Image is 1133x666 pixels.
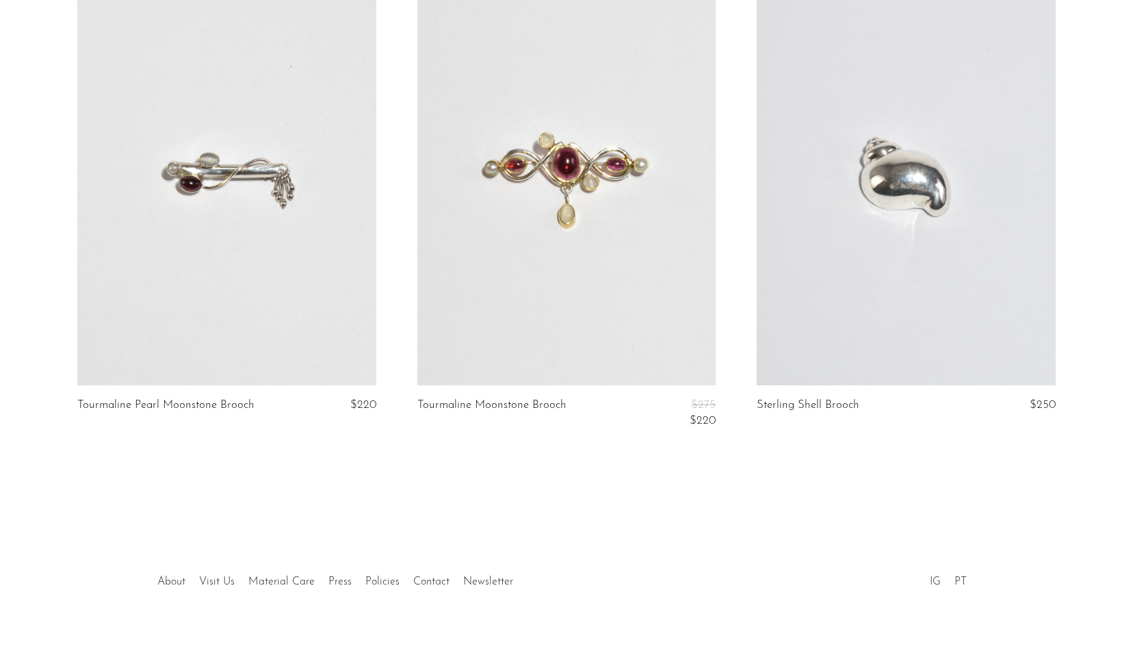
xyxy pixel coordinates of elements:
[954,576,967,587] a: PT
[691,399,716,411] span: $275
[151,565,520,591] ul: Quick links
[930,576,941,587] a: IG
[350,399,376,411] span: $220
[1030,399,1056,411] span: $250
[413,576,450,587] a: Contact
[328,576,352,587] a: Press
[157,576,185,587] a: About
[757,399,859,411] a: Sterling Shell Brooch
[199,576,235,587] a: Visit Us
[77,399,255,411] a: Tourmaline Pearl Moonstone Brooch
[417,399,566,427] a: Tourmaline Moonstone Brooch
[690,415,716,426] span: $220
[248,576,315,587] a: Material Care
[923,565,974,591] ul: Social Medias
[365,576,400,587] a: Policies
